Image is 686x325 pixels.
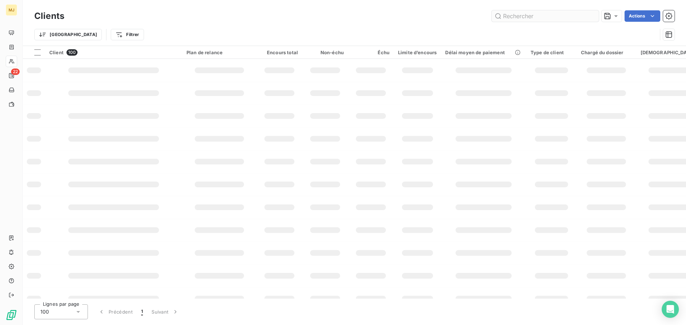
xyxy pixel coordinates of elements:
[531,50,572,55] div: Type de client
[662,301,679,318] div: Open Intercom Messenger
[147,304,183,319] button: Suivant
[111,29,144,40] button: Filtrer
[398,50,437,55] div: Limite d’encours
[40,308,49,315] span: 100
[66,49,78,56] span: 100
[141,308,143,315] span: 1
[34,29,102,40] button: [GEOGRAPHIC_DATA]
[261,50,298,55] div: Encours total
[307,50,344,55] div: Non-échu
[352,50,389,55] div: Échu
[6,4,17,16] div: MJ
[34,10,64,22] h3: Clients
[581,50,632,55] div: Chargé du dossier
[94,304,137,319] button: Précédent
[492,10,599,22] input: Rechercher
[445,50,522,55] div: Délai moyen de paiement
[49,50,64,55] span: Client
[187,50,252,55] div: Plan de relance
[11,68,20,75] span: 22
[625,10,660,22] button: Actions
[6,309,17,321] img: Logo LeanPay
[137,304,147,319] button: 1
